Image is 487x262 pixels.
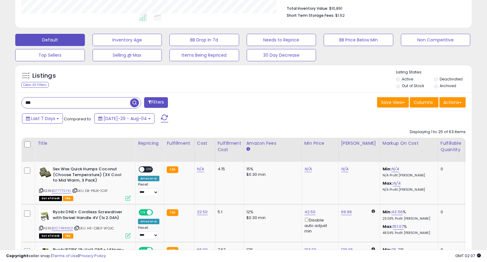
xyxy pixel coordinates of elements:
[402,83,424,88] label: Out of Stock
[22,113,63,124] button: Last 7 Days
[440,76,463,82] label: Deactivated
[169,49,239,61] button: Items Being Repriced
[38,140,133,147] div: Title
[218,209,239,215] div: 5.1
[52,188,71,193] a: B0777TSYXL
[391,209,403,215] a: 43.56
[6,253,106,259] div: seller snap | |
[167,140,191,147] div: Fulfillment
[304,209,316,215] a: 42.50
[304,140,336,147] div: Min Price
[383,231,433,235] p: 48.56% Profit [PERSON_NAME]
[341,166,348,172] a: N/A
[197,140,213,147] div: Cost
[383,173,433,178] p: N/A Profit [PERSON_NAME]
[383,209,433,221] div: %
[304,166,312,172] a: N/A
[441,166,460,172] div: 0
[53,209,127,222] b: Ryobi ONE+ Cordless Screwdriver with Swivel Handle 4V (1x 2.0Ah)
[383,188,433,192] p: N/A Profit [PERSON_NAME]
[52,253,78,259] a: Terms of Use
[72,188,108,193] span: | SKU: EB-P8JK-1CXF
[380,138,438,162] th: The percentage added to the cost of goods (COGS) that forms the calculator for Min & Max prices.
[39,196,62,201] span: All listings that are currently out of stock and unavailable for purchase on Amazon
[383,140,435,147] div: Markup on Cost
[63,196,73,201] span: FBA
[304,217,334,234] div: Disable auto adjust min
[391,166,399,172] a: N/A
[144,97,168,108] button: Filters
[31,115,55,122] span: Last 7 Days
[139,210,147,215] span: ON
[104,115,147,122] span: [DATE]-29 - Aug-04
[94,113,154,124] button: [DATE]-29 - Aug-04
[324,34,393,46] button: BB Price Below Min
[15,49,85,61] button: Top Sellers
[138,226,159,239] div: Preset:
[440,83,456,88] label: Archived
[287,6,328,11] b: Total Inventory Value:
[383,224,393,229] b: Max:
[383,217,433,221] p: 23.06% Profit [PERSON_NAME]
[138,140,162,147] div: Repricing
[138,176,159,181] div: Amazon AI
[393,180,400,186] a: N/A
[39,166,51,179] img: 515X7dbp9dL._SL40_.jpg
[247,49,316,61] button: 30 Day Decrease
[21,82,49,88] div: Clear All Filters
[93,34,162,46] button: Inventory Age
[383,166,392,172] b: Min:
[39,209,131,238] div: ASIN:
[39,166,131,200] div: ASIN:
[393,224,404,230] a: 151.07
[246,172,297,177] div: $0.30 min
[64,116,92,122] span: Compared to:
[246,166,297,172] div: 15%
[341,209,352,215] a: 69.99
[402,76,413,82] label: Active
[167,166,178,173] small: FBA
[15,34,85,46] button: Default
[401,34,471,46] button: Non Competitive
[152,210,162,215] span: OFF
[39,233,62,239] span: All listings that are currently out of stock and unavailable for purchase on Amazon
[63,233,73,239] span: FBA
[74,226,114,231] span: | SKU: H5-CBE3-WOJC
[246,215,297,221] div: $0.30 min
[6,253,28,259] strong: Copyright
[383,224,433,235] div: %
[53,166,127,185] b: Sex Wax Quick Humps Coconut (Choose Temperature) (3X Cool to Mid Warm, 3 Pack)
[396,69,472,75] p: Listing States:
[169,34,239,46] button: BB Drop in 7d
[335,12,345,18] span: $1.62
[377,97,409,108] button: Save View
[441,140,462,153] div: Fulfillable Quantity
[93,49,162,61] button: Selling @ Max
[218,166,239,172] div: 4.15
[39,209,51,221] img: 41Vf4o4zsHL._SL40_.jpg
[410,129,466,135] div: Displaying 1 to 25 of 63 items
[287,4,461,12] li: $10,891
[144,167,154,172] span: OFF
[414,99,433,105] span: Columns
[383,180,393,186] b: Max:
[341,140,377,147] div: [PERSON_NAME]
[138,219,159,224] div: Amazon AI
[247,34,316,46] button: Needs to Reprice
[138,182,159,196] div: Preset:
[167,209,178,216] small: FBA
[287,13,334,18] b: Short Term Storage Fees:
[383,209,392,215] b: Min:
[455,253,481,259] span: 2025-08-12 02:07 GMT
[246,147,250,152] small: Amazon Fees.
[197,209,208,215] a: 22.50
[246,140,299,147] div: Amazon Fees
[246,209,297,215] div: 12%
[52,226,73,231] a: B0C74R66Q1
[218,140,241,153] div: Fulfillment Cost
[441,209,460,215] div: 0
[197,166,204,172] a: N/A
[32,72,56,80] h5: Listings
[79,253,106,259] a: Privacy Policy
[410,97,438,108] button: Columns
